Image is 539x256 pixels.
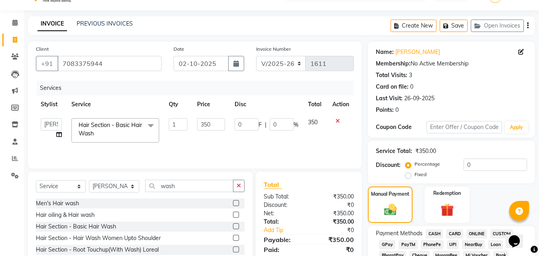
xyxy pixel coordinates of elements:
label: Date [174,46,184,53]
input: Enter Offer / Coupon Code [426,121,502,133]
div: Coupon Code [376,123,426,131]
div: Men's Hair wash [36,199,79,208]
div: ₹350.00 [309,235,360,244]
div: Paid: [258,245,309,254]
span: PhonePe [421,240,444,249]
span: CASH [426,229,443,238]
input: Search or Scan [145,180,233,192]
span: ONLINE [466,229,487,238]
th: Total [303,95,328,113]
span: % [294,121,298,129]
div: Membership: [376,60,411,68]
th: Service [67,95,164,113]
th: Qty [164,95,193,113]
img: _gift.svg [436,202,458,218]
div: Total: [258,218,309,226]
th: Price [192,95,229,113]
span: Loan [488,240,503,249]
span: CUSTOM [490,229,513,238]
div: 26-09-2025 [404,94,434,103]
label: Invoice Number [256,46,291,53]
th: Action [328,95,354,113]
div: Card on file: [376,83,409,91]
button: Create New [391,20,436,32]
a: PREVIOUS INVOICES [77,20,133,27]
button: +91 [36,56,58,71]
span: GPay [379,240,395,249]
div: No Active Membership [376,60,527,68]
div: Service Total: [376,147,412,155]
label: Client [36,46,49,53]
a: [PERSON_NAME] [395,48,440,56]
label: Redemption [433,190,461,197]
div: Discount: [376,161,401,169]
label: Fixed [415,171,426,178]
div: 3 [409,71,412,79]
a: INVOICE [38,17,67,31]
div: ₹0 [309,201,360,209]
th: Disc [230,95,303,113]
label: Manual Payment [371,191,409,198]
div: ₹0 [318,226,360,234]
label: Percentage [415,161,440,168]
div: Name: [376,48,394,56]
div: Total Visits: [376,71,407,79]
div: Hair Section - Root Touchup(With Wash) Loreal [36,246,159,254]
span: PayTM [399,240,418,249]
div: Last Visit: [376,94,403,103]
div: 0 [410,83,413,91]
div: Net: [258,209,309,218]
div: Sub Total: [258,192,309,201]
a: Add Tip [258,226,317,234]
span: Payment Methods [376,229,423,238]
th: Stylist [36,95,67,113]
div: Hair Section - Basic Hair Wash [36,222,116,231]
div: ₹0 [309,245,360,254]
span: 350 [308,119,318,126]
div: ₹350.00 [309,209,360,218]
div: Services [37,81,360,95]
div: ₹350.00 [309,218,360,226]
span: UPI [447,240,459,249]
div: ₹350.00 [415,147,436,155]
span: CARD [446,229,463,238]
div: Hair Section - Hair Wash Women Upto Shoulder [36,234,161,242]
iframe: chat widget [505,224,531,248]
img: _cash.svg [380,202,401,217]
button: Save [440,20,468,32]
div: Hair oiling & Hair wash [36,211,95,219]
button: Apply [505,121,528,133]
a: x [94,130,97,137]
span: Hair Section - Basic Hair Wash [79,121,142,137]
button: Open Invoices [471,20,524,32]
div: Points: [376,106,394,114]
span: F [259,121,262,129]
input: Search by Name/Mobile/Email/Code [57,56,162,71]
div: Discount: [258,201,309,209]
span: | [265,121,267,129]
div: Payable: [258,235,309,244]
div: ₹350.00 [309,192,360,201]
span: Total [264,181,282,189]
span: NearBuy [462,240,485,249]
div: 0 [395,106,399,114]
